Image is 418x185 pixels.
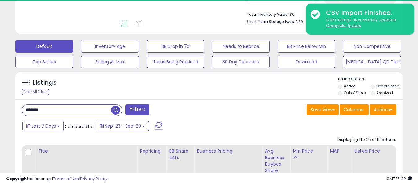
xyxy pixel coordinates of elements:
[197,148,260,154] div: Business Pricing
[344,83,355,89] label: Active
[15,40,73,53] button: Default
[293,148,325,154] div: Min Price
[33,78,57,87] h5: Listings
[65,124,93,129] span: Compared to:
[340,104,369,115] button: Columns
[147,56,205,68] button: Items Being Repriced
[125,104,149,115] button: Filters
[169,148,192,161] div: BB Share 24h.
[386,176,412,182] span: 2025-10-7 16:42 GMT
[6,176,107,182] div: seller snap | |
[147,40,205,53] button: BB Drop in 7d
[6,176,29,182] strong: Copyright
[344,107,363,113] span: Columns
[53,176,79,182] a: Terms of Use
[212,56,270,68] button: 30 Day Decrease
[321,8,410,17] div: CSV Import Finished.
[278,40,335,53] button: BB Price Below Min
[344,90,366,95] label: Out of Stock
[355,148,408,154] div: Listed Price
[321,17,410,29] div: 17961 listings successfully updated.
[212,40,270,53] button: Needs to Reprice
[376,90,393,95] label: Archived
[307,104,339,115] button: Save View
[15,56,73,68] button: Top Sellers
[343,56,401,68] button: [MEDICAL_DATA] QD Test
[278,56,335,68] button: Download
[96,121,149,131] button: Sep-23 - Sep-29
[38,148,135,154] div: Title
[247,12,289,17] b: Total Inventory Value:
[247,19,295,24] b: Short Term Storage Fees:
[32,123,56,129] span: Last 7 Days
[343,40,401,53] button: Non Competitive
[22,89,49,95] div: Clear All Filters
[247,10,392,18] li: $0
[296,19,303,24] span: N/A
[105,123,141,129] span: Sep-23 - Sep-29
[80,176,107,182] a: Privacy Policy
[81,40,139,53] button: Inventory Age
[338,76,403,82] p: Listing States:
[22,121,64,131] button: Last 7 Days
[326,23,361,28] u: Complete Update
[330,148,349,154] div: MAP
[140,148,164,154] div: Repricing
[337,137,396,143] div: Displaying 1 to 25 of 1195 items
[376,83,399,89] label: Deactivated
[81,56,139,68] button: Selling @ Max
[265,148,287,174] div: Avg. Business Buybox Share
[370,104,396,115] button: Actions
